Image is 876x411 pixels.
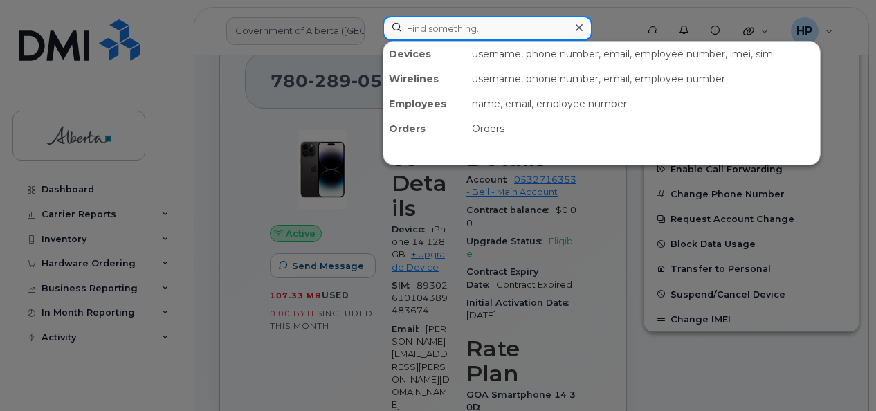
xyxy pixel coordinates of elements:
div: name, email, employee number [466,91,820,116]
div: Wirelines [383,66,466,91]
div: Devices [383,42,466,66]
div: Employees [383,91,466,116]
div: username, phone number, email, employee number [466,66,820,91]
div: Orders [466,116,820,141]
div: username, phone number, email, employee number, imei, sim [466,42,820,66]
div: Orders [383,116,466,141]
input: Find something... [383,16,592,41]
